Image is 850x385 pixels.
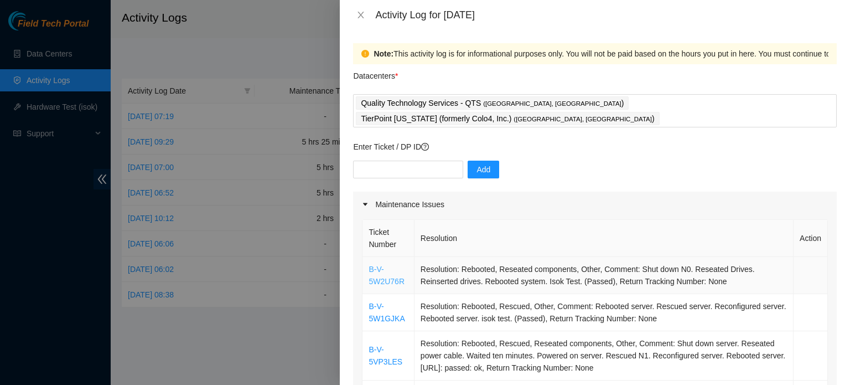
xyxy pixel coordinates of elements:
[356,11,365,19] span: close
[483,100,621,107] span: ( [GEOGRAPHIC_DATA], [GEOGRAPHIC_DATA]
[353,192,837,217] div: Maintenance Issues
[468,161,499,178] button: Add
[414,294,794,331] td: Resolution: Rebooted, Rescued, Other, Comment: Rebooted server. Rescued server. Reconfigured serv...
[361,50,369,58] span: exclamation-circle
[794,220,828,257] th: Action
[374,48,393,60] strong: Note:
[361,112,654,125] p: TierPoint [US_STATE] (formerly Colo4, Inc.) )
[514,116,652,122] span: ( [GEOGRAPHIC_DATA], [GEOGRAPHIC_DATA]
[414,257,794,294] td: Resolution: Rebooted, Reseated components, Other, Comment: Shut down N0. Reseated Drives. Reinser...
[353,64,398,82] p: Datacenters
[362,201,369,208] span: caret-right
[414,220,794,257] th: Resolution
[353,141,837,153] p: Enter Ticket / DP ID
[369,302,405,323] a: B-V-5W1GJKA
[362,220,414,257] th: Ticket Number
[476,163,490,176] span: Add
[414,331,794,381] td: Resolution: Rebooted, Rescued, Reseated components, Other, Comment: Shut down server. Reseated po...
[353,10,369,20] button: Close
[369,265,405,286] a: B-V-5W2U76R
[421,143,429,151] span: question-circle
[369,345,402,366] a: B-V-5VP3LES
[361,97,624,110] p: Quality Technology Services - QTS )
[375,9,837,21] div: Activity Log for [DATE]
